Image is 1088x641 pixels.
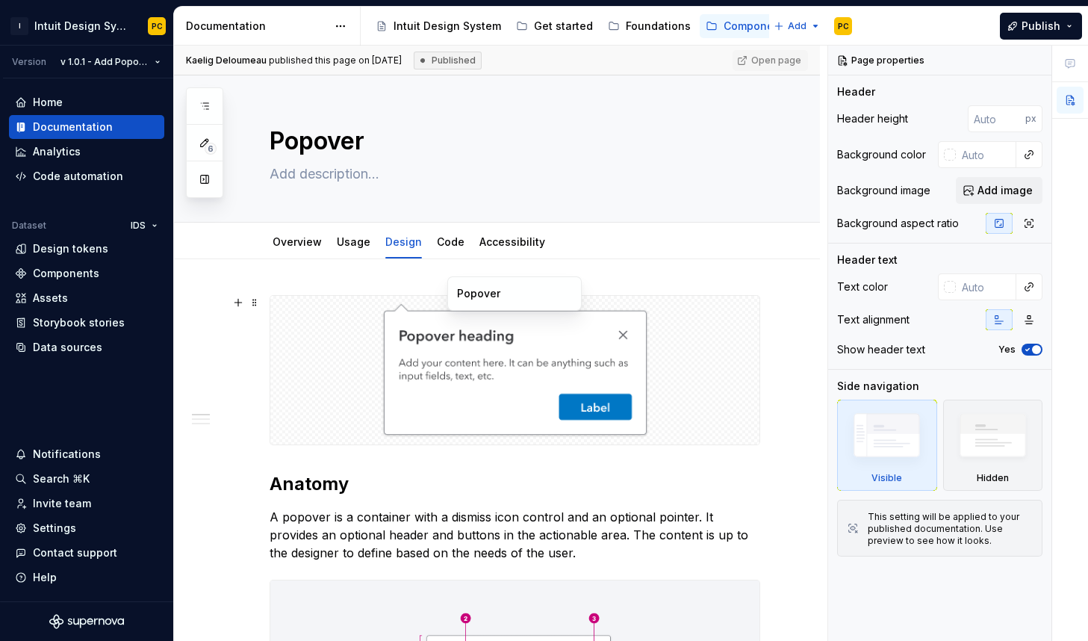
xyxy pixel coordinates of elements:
[837,312,910,327] div: Text alignment
[394,19,501,34] div: Intuit Design System
[837,183,930,198] div: Background image
[33,291,68,306] div: Assets
[700,14,796,38] a: Components
[9,492,164,515] a: Invite team
[473,226,551,257] div: Accessibility
[10,17,28,35] div: I
[838,20,849,32] div: PC
[1025,113,1036,125] p: px
[871,472,902,484] div: Visible
[33,95,63,110] div: Home
[3,10,170,42] button: IIntuit Design SystemPC
[977,183,1033,198] span: Add image
[788,20,806,32] span: Add
[33,144,81,159] div: Analytics
[9,442,164,466] button: Notifications
[837,400,937,491] div: Visible
[124,215,164,236] button: IDS
[131,220,146,232] span: IDS
[9,566,164,589] button: Help
[837,216,959,231] div: Background aspect ratio
[33,496,91,511] div: Invite team
[9,237,164,261] a: Design tokens
[270,508,760,562] p: A popover is a container with a dismiss icon control and an optional pointer. It provides an opti...
[205,143,217,155] span: 6
[602,14,697,38] a: Foundations
[626,19,691,34] div: Foundations
[9,261,164,285] a: Components
[273,235,322,248] a: Overview
[724,19,790,34] div: Components
[968,105,1025,132] input: Auto
[998,344,1016,356] label: Yes
[60,56,149,68] span: v 1.0.1 - Add Popover
[1000,13,1082,40] button: Publish
[54,52,167,72] button: v 1.0.1 - Add Popover
[33,447,101,462] div: Notifications
[9,311,164,335] a: Storybook stories
[9,286,164,310] a: Assets
[33,169,123,184] div: Code automation
[370,11,766,41] div: Page tree
[837,147,926,162] div: Background color
[9,140,164,164] a: Analytics
[331,226,376,257] div: Usage
[385,235,422,248] a: Design
[9,115,164,139] a: Documentation
[379,226,428,257] div: Design
[49,614,124,629] svg: Supernova Logo
[337,235,370,248] a: Usage
[479,235,545,248] a: Accessibility
[769,16,825,37] button: Add
[837,342,925,357] div: Show header text
[837,111,908,126] div: Header height
[33,315,125,330] div: Storybook stories
[414,52,482,69] div: Published
[837,379,919,394] div: Side navigation
[9,516,164,540] a: Settings
[837,84,875,99] div: Header
[943,400,1043,491] div: Hidden
[186,55,402,66] span: published this page on [DATE]
[437,235,464,248] a: Code
[1022,19,1060,34] span: Publish
[33,340,102,355] div: Data sources
[956,177,1042,204] button: Add image
[33,570,57,585] div: Help
[837,253,898,267] div: Header text
[431,226,470,257] div: Code
[33,471,90,486] div: Search ⌘K
[152,20,163,32] div: PC
[868,511,1033,547] div: This setting will be applied to your published documentation. Use preview to see how it looks.
[270,473,349,495] strong: Anatomy
[12,220,46,232] div: Dataset
[34,19,130,34] div: Intuit Design System
[12,56,46,68] div: Version
[33,241,108,256] div: Design tokens
[956,273,1016,300] input: Auto
[33,545,117,560] div: Contact support
[9,335,164,359] a: Data sources
[9,90,164,114] a: Home
[267,226,328,257] div: Overview
[33,266,99,281] div: Components
[977,472,1009,484] div: Hidden
[370,14,507,38] a: Intuit Design System
[9,164,164,188] a: Code automation
[267,123,757,159] textarea: Popover
[457,286,572,301] div: Popover
[33,120,113,134] div: Documentation
[9,467,164,491] button: Search ⌘K
[33,521,76,536] div: Settings
[837,279,888,294] div: Text color
[534,19,593,34] div: Get started
[510,14,599,38] a: Get started
[186,19,327,34] div: Documentation
[9,541,164,565] button: Contact support
[956,141,1016,168] input: Auto
[186,55,267,66] span: Kaelig Deloumeau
